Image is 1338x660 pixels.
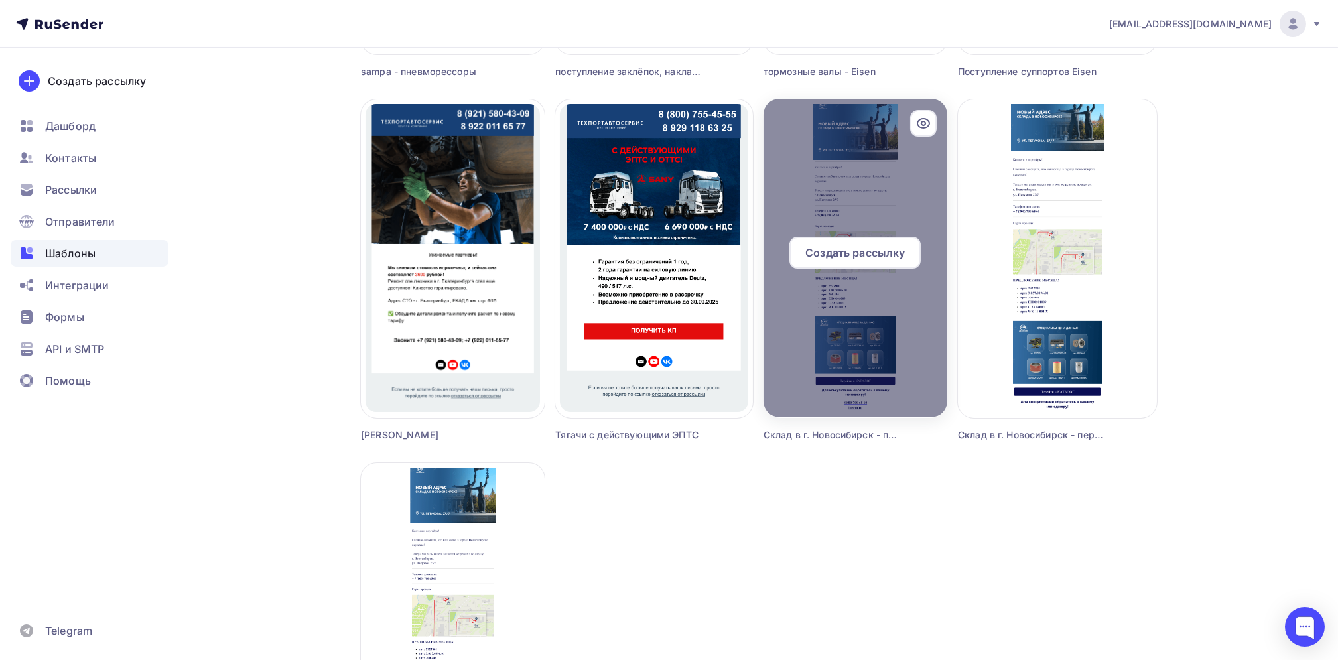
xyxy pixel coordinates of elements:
div: sampa - пневморессоры [361,65,499,78]
div: поступление заклёпок, накладок, колодок [555,65,703,78]
span: Формы [45,309,84,325]
span: Интеграции [45,277,109,293]
div: Склад в г. Новосибирск - переехал! [958,429,1107,442]
a: Формы [11,304,168,330]
div: Тягачи с действующими ЭПТС [555,429,703,442]
span: API и SMTP [45,341,104,357]
div: Склад в г. Новосибирск - переехал! [764,429,902,442]
span: Контакты [45,150,96,166]
span: Помощь [45,373,91,389]
a: Рассылки [11,176,168,203]
div: [PERSON_NAME] [361,429,499,442]
a: [EMAIL_ADDRESS][DOMAIN_NAME] [1109,11,1322,37]
span: [EMAIL_ADDRESS][DOMAIN_NAME] [1109,17,1272,31]
a: Дашборд [11,113,168,139]
span: Рассылки [45,182,97,198]
div: Поступление cуппортов Eisen [958,65,1107,78]
a: Контакты [11,145,168,171]
a: Отправители [11,208,168,235]
div: тормозные валы - Eisen [764,65,902,78]
span: Отправители [45,214,115,230]
span: Дашборд [45,118,96,134]
span: Шаблоны [45,245,96,261]
a: Шаблоны [11,240,168,267]
div: Создать рассылку [48,73,146,89]
span: Создать рассылку [805,245,905,261]
span: Telegram [45,623,92,639]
